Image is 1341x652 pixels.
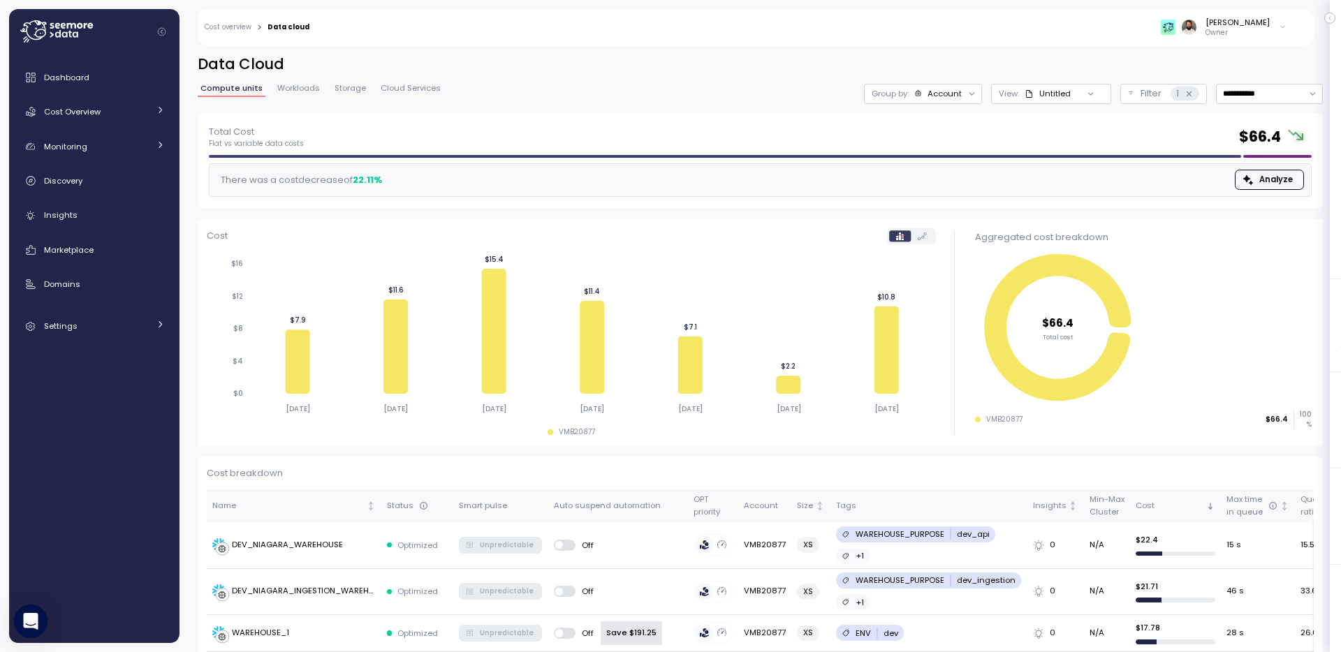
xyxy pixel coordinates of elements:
[1025,88,1071,99] div: Untitled
[957,575,1016,586] p: dev_ingestion
[459,625,542,642] button: Unpredictable
[44,72,89,83] span: Dashboard
[232,292,243,301] tspan: $12
[268,24,309,31] div: Data cloud
[1161,20,1175,34] img: 65f98ecb31a39d60f1f315eb.PNG
[1130,489,1221,522] th: CostSorted descending
[744,500,786,512] div: Account
[928,88,962,99] div: Account
[482,404,506,413] tspan: [DATE]
[1176,87,1179,101] p: 1
[1259,170,1293,189] span: Analyze
[554,500,682,512] div: Auto suspend automation
[459,537,542,554] button: Unpredictable
[1120,84,1207,104] button: Filter1
[209,125,304,139] p: Total Cost
[999,88,1019,99] p: View:
[836,500,1021,512] div: Tags
[1136,581,1215,592] p: $ 21.71
[1300,585,1329,598] span: 33.69 %
[1239,127,1281,147] h2: $ 66.4
[975,230,1312,244] div: Aggregated cost breakdown
[480,625,534,641] span: Unpredictable
[14,605,47,638] div: Open Intercom Messenger
[44,320,78,332] span: Settings
[232,585,376,598] div: DEV_NIAGARA_INGESTION_WAREHOUSE
[1182,20,1196,34] img: ACg8ocLskjvUhBDgxtSFCRx4ztb74ewwa1VrVEuDBD_Ho1mrTsQB-QE=s96-c
[233,389,243,398] tspan: $0
[233,324,243,333] tspan: $8
[381,84,441,92] span: Cloud Services
[1033,627,1078,639] div: 0
[1084,569,1130,615] td: N/A
[738,522,791,568] td: VMB20877
[44,279,80,290] span: Domains
[1042,316,1073,330] tspan: $66.4
[872,88,909,99] p: Group by:
[286,404,310,413] tspan: [DATE]
[781,362,796,371] tspan: $2.2
[856,528,944,540] p: WAREHOUSE_PURPOSE
[1084,615,1130,652] td: N/A
[1226,585,1244,598] span: 46 s
[15,167,174,195] a: Discovery
[884,628,898,639] p: dev
[576,540,594,551] span: Off
[397,586,438,597] p: Optimized
[233,357,243,366] tspan: $4
[957,528,990,540] p: dev_api
[388,286,403,295] tspan: $11.6
[232,539,343,551] div: DEV_NIAGARA_WAREHOUSE
[1280,501,1289,511] div: Not sorted
[366,501,376,511] div: Not sorted
[1136,534,1215,545] p: $ 22.4
[44,244,94,255] span: Marketplace
[15,236,174,264] a: Marketplace
[207,466,1314,480] p: Cost breakdown
[1068,501,1078,511] div: Not sorted
[856,628,871,639] p: ENV
[459,500,542,512] div: Smart pulse
[44,141,87,152] span: Monitoring
[1033,539,1078,551] div: 0
[678,404,703,413] tspan: [DATE]
[1226,539,1241,551] span: 15 s
[694,494,733,518] div: OPT priority
[212,500,364,512] div: Name
[683,323,696,332] tspan: $7.1
[856,575,944,586] p: WAREHOUSE_PURPOSE
[209,139,304,149] p: Flat vs variable data costs
[738,569,791,615] td: VMB20877
[1226,627,1244,639] span: 28 s
[1084,522,1130,568] td: N/A
[1090,494,1124,518] div: Min-Max Cluster
[1043,332,1073,341] tspan: Total cost
[580,404,604,413] tspan: [DATE]
[1300,627,1329,639] span: 26.02 %
[1136,500,1203,512] div: Cost
[1033,585,1078,598] div: 0
[803,538,813,552] span: XS
[383,404,408,413] tspan: [DATE]
[15,98,174,126] a: Cost Overview
[15,270,174,298] a: Domains
[44,175,82,186] span: Discovery
[44,209,78,221] span: Insights
[231,259,243,268] tspan: $16
[1027,489,1083,522] th: InsightsNot sorted
[803,584,813,599] span: XS
[480,538,534,553] span: Unpredictable
[387,500,448,512] div: Status
[459,583,542,600] button: Unpredictable
[584,287,600,296] tspan: $11.4
[1033,500,1067,512] div: Insights
[1221,489,1295,522] th: Max timein queueNot sorted
[601,621,662,645] div: Save $191.25
[1226,494,1277,518] div: Max time in queue
[1206,501,1215,511] div: Sorted descending
[803,625,813,640] span: XS
[15,133,174,161] a: Monitoring
[791,489,830,522] th: SizeNot sorted
[257,23,262,32] div: >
